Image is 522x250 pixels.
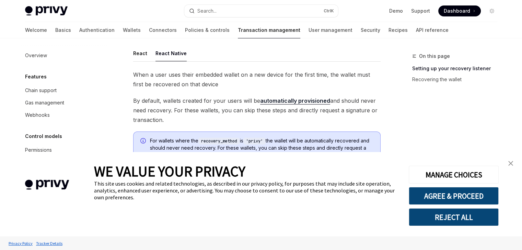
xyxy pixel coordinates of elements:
a: User management [309,22,352,38]
span: For wallets where the is the wallet will be automatically recovered and should never need recover... [150,137,373,158]
span: Ctrl K [324,8,334,14]
span: When a user uses their embedded wallet on a new device for the first time, the wallet must first ... [133,70,381,89]
a: Recipes [388,22,408,38]
a: Support [411,8,430,14]
a: Welcome [25,22,47,38]
a: Wallets [123,22,141,38]
a: Basics [55,22,71,38]
a: Gas management [20,97,107,109]
div: Gas management [25,99,64,107]
a: Permissions [20,144,107,156]
div: Permissions [25,146,52,154]
div: Chain support [25,86,57,95]
a: Demo [389,8,403,14]
a: automatically provisioned [260,97,330,104]
a: Authentication [79,22,115,38]
h5: Control models [25,132,62,140]
a: Transaction management [238,22,300,38]
div: Overview [25,51,47,60]
span: WE VALUE YOUR PRIVACY [94,162,245,180]
div: Webhooks [25,111,50,119]
a: Security [361,22,380,38]
button: AGREE & PROCEED [409,187,499,205]
a: Dashboard [438,5,481,16]
button: Search...CtrlK [184,5,338,17]
img: light logo [25,6,68,16]
button: React Native [155,45,187,61]
code: 'privy' [243,138,266,145]
svg: Info [140,138,147,145]
a: Tracker Details [34,237,64,249]
h5: Features [25,73,47,81]
a: Chain support [20,84,107,97]
span: On this page [419,52,450,60]
a: API reference [416,22,449,38]
a: Recovering the wallet [412,74,503,85]
img: close banner [508,161,513,166]
a: Setting up your recovery listener [412,63,503,74]
a: Privacy Policy [7,237,34,249]
code: recovery_method [198,138,240,145]
button: REJECT ALL [409,208,499,226]
span: By default, wallets created for your users will be and should never need recovery. For these wall... [133,96,381,125]
a: Policies & controls [185,22,230,38]
span: Dashboard [444,8,470,14]
a: Webhooks [20,109,107,121]
a: close banner [504,157,518,170]
div: This site uses cookies and related technologies, as described in our privacy policy, for purposes... [94,180,398,201]
div: Search... [197,7,217,15]
a: Connectors [149,22,177,38]
a: Overview [20,49,107,62]
img: company logo [10,170,84,200]
button: MANAGE CHOICES [409,166,499,184]
button: React [133,45,147,61]
button: Toggle dark mode [486,5,497,16]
